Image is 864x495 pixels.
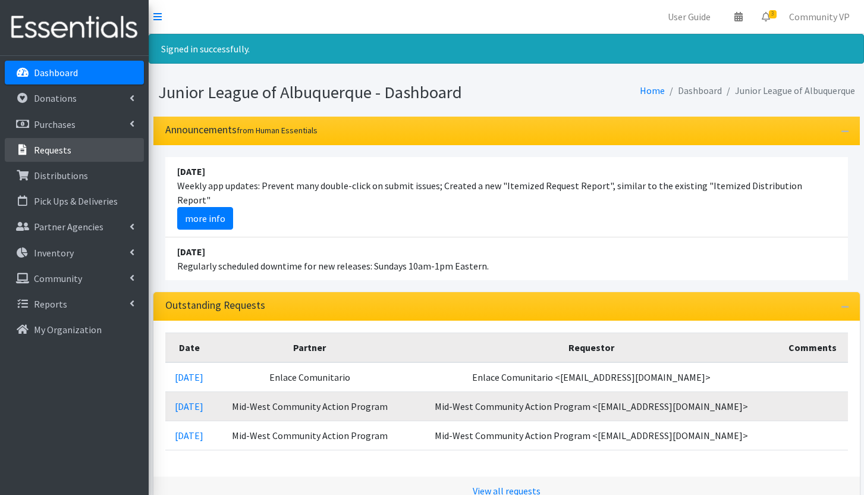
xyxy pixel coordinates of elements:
[165,299,265,312] h3: Outstanding Requests
[34,67,78,79] p: Dashboard
[406,391,777,421] td: Mid-West Community Action Program <[EMAIL_ADDRESS][DOMAIN_NAME]>
[5,86,144,110] a: Donations
[175,371,203,383] a: [DATE]
[5,138,144,162] a: Requests
[237,125,318,136] small: from Human Essentials
[722,82,855,99] li: Junior League of Albuquerque
[165,124,318,136] h3: Announcements
[177,207,233,230] a: more info
[5,215,144,239] a: Partner Agencies
[177,246,205,258] strong: [DATE]
[34,170,88,181] p: Distributions
[34,118,76,130] p: Purchases
[769,10,777,18] span: 3
[175,400,203,412] a: [DATE]
[34,144,71,156] p: Requests
[175,430,203,441] a: [DATE]
[406,333,777,362] th: Requestor
[5,8,144,48] img: HumanEssentials
[5,267,144,290] a: Community
[34,221,103,233] p: Partner Agencies
[777,333,848,362] th: Comments
[5,164,144,187] a: Distributions
[165,237,848,280] li: Regularly scheduled downtime for new releases: Sundays 10am-1pm Eastern.
[34,298,67,310] p: Reports
[213,391,406,421] td: Mid-West Community Action Program
[165,333,214,362] th: Date
[158,82,502,103] h1: Junior League of Albuquerque - Dashboard
[213,421,406,450] td: Mid-West Community Action Program
[5,241,144,265] a: Inventory
[406,362,777,392] td: Enlace Comunitario <[EMAIL_ADDRESS][DOMAIN_NAME]>
[177,165,205,177] strong: [DATE]
[34,195,118,207] p: Pick Ups & Deliveries
[752,5,780,29] a: 3
[658,5,720,29] a: User Guide
[34,92,77,104] p: Donations
[780,5,859,29] a: Community VP
[213,362,406,392] td: Enlace Comunitario
[5,61,144,84] a: Dashboard
[5,112,144,136] a: Purchases
[406,421,777,450] td: Mid-West Community Action Program <[EMAIL_ADDRESS][DOMAIN_NAME]>
[640,84,665,96] a: Home
[5,292,144,316] a: Reports
[5,189,144,213] a: Pick Ups & Deliveries
[149,34,864,64] div: Signed in successfully.
[34,247,74,259] p: Inventory
[665,82,722,99] li: Dashboard
[5,318,144,342] a: My Organization
[34,272,82,284] p: Community
[165,157,848,237] li: Weekly app updates: Prevent many double-click on submit issues; Created a new "Itemized Request R...
[213,333,406,362] th: Partner
[34,324,102,336] p: My Organization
